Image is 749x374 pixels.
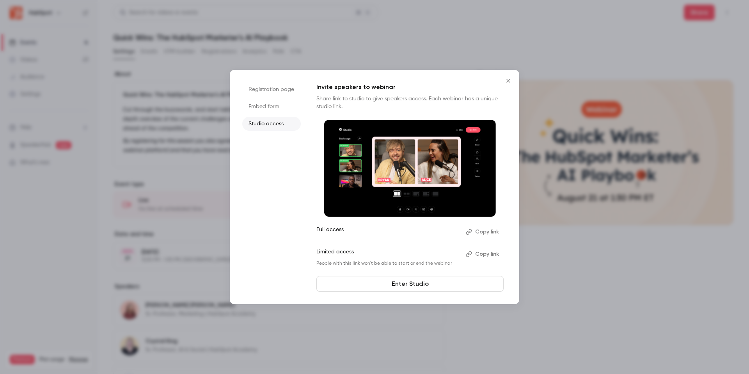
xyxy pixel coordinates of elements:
[242,82,301,96] li: Registration page
[316,248,460,260] p: Limited access
[316,276,504,292] a: Enter Studio
[316,82,504,92] p: Invite speakers to webinar
[501,73,516,89] button: Close
[324,120,496,217] img: Invite speakers to webinar
[242,117,301,131] li: Studio access
[463,226,504,238] button: Copy link
[316,260,460,267] p: People with this link won't be able to start or end the webinar
[316,95,504,110] p: Share link to studio to give speakers access. Each webinar has a unique studio link.
[316,226,460,238] p: Full access
[242,100,301,114] li: Embed form
[463,248,504,260] button: Copy link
